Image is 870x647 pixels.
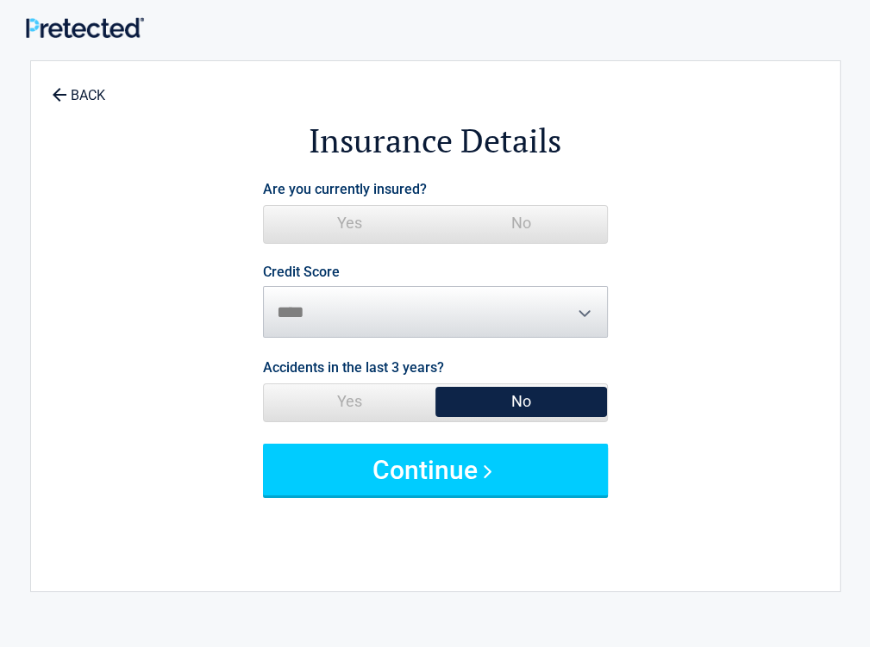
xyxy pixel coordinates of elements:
[263,177,427,201] label: Are you currently insured?
[48,72,109,103] a: BACK
[264,384,435,419] span: Yes
[264,206,435,240] span: Yes
[263,265,340,279] label: Credit Score
[435,384,607,419] span: No
[126,119,745,163] h2: Insurance Details
[263,356,444,379] label: Accidents in the last 3 years?
[263,444,608,495] button: Continue
[435,206,607,240] span: No
[26,17,144,39] img: Main Logo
